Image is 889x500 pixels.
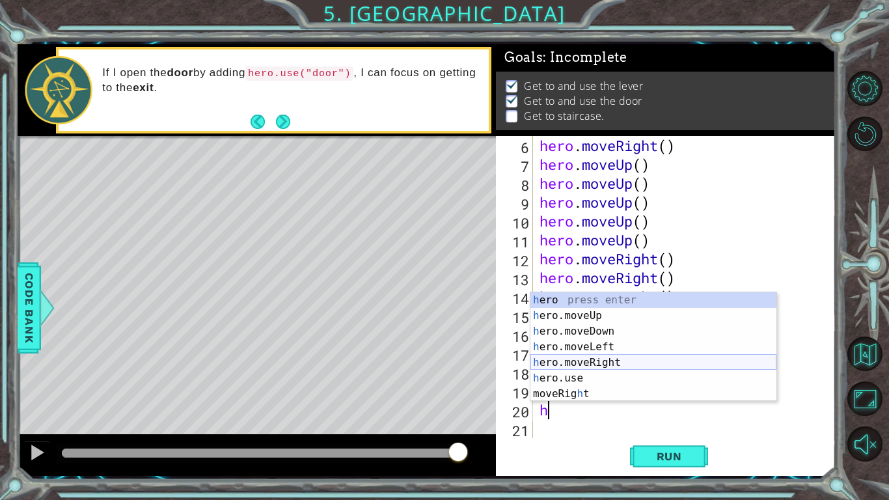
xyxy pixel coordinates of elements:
[499,138,533,157] div: 6
[499,308,533,327] div: 15
[504,49,627,66] span: Goals
[506,79,519,89] img: Check mark for checkbox
[499,195,533,214] div: 9
[524,109,604,123] p: Get to staircase.
[499,157,533,176] div: 7
[499,232,533,251] div: 11
[499,251,533,270] div: 12
[499,176,533,195] div: 8
[275,114,290,129] button: Next
[24,441,50,467] button: Ctrl + P: Play
[251,115,276,129] button: Back
[102,66,479,95] p: If I open the by adding , I can focus on getting to the .
[499,346,533,365] div: 17
[499,365,533,383] div: 18
[644,450,695,463] span: Run
[524,79,643,93] p: Get to and use the lever
[19,268,40,347] span: Code Bank
[499,402,533,421] div: 20
[499,214,533,232] div: 10
[847,117,882,152] button: Restart Level
[506,94,519,104] img: Check mark for checkbox
[543,49,627,65] span: : Incomplete
[499,421,533,440] div: 21
[524,94,642,108] p: Get to and use the door
[499,289,533,308] div: 14
[849,331,889,376] a: Back to Map
[245,66,353,81] code: hero.use("door")
[847,382,882,417] button: Maximize Browser
[847,337,882,372] button: Back to Map
[499,270,533,289] div: 13
[847,71,882,106] button: Level Options
[133,81,154,94] strong: exit
[630,439,708,473] button: Shift+Enter: Run current code.
[499,383,533,402] div: 19
[167,66,193,79] strong: door
[847,426,882,462] button: Unmute
[499,327,533,346] div: 16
